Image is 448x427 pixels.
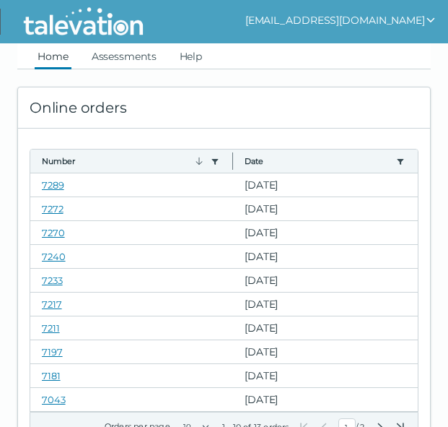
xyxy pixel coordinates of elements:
a: 7181 [42,370,61,381]
button: Number [42,155,205,167]
clr-dg-cell: [DATE] [233,221,418,244]
img: Talevation_Logo_Transparent_white.png [17,4,149,40]
button: show user actions [245,12,436,29]
button: Column resize handle [228,145,237,176]
a: 7289 [42,179,64,191]
clr-dg-cell: [DATE] [233,364,418,387]
button: Date [245,155,390,167]
clr-dg-cell: [DATE] [233,245,418,268]
a: Home [35,43,71,69]
clr-dg-cell: [DATE] [233,340,418,363]
a: 7272 [42,203,63,215]
clr-dg-cell: [DATE] [233,293,418,316]
a: 7217 [42,298,62,310]
a: 7270 [42,227,65,238]
clr-dg-cell: [DATE] [233,316,418,340]
div: Online orders [18,87,430,129]
a: 7043 [42,394,66,405]
a: Help [177,43,206,69]
clr-dg-cell: [DATE] [233,388,418,411]
clr-dg-cell: [DATE] [233,173,418,197]
clr-dg-cell: [DATE] [233,269,418,292]
a: 7233 [42,275,63,286]
a: Assessments [89,43,159,69]
a: 7211 [42,322,60,334]
a: 7197 [42,346,63,358]
a: 7240 [42,251,66,262]
clr-dg-cell: [DATE] [233,197,418,220]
